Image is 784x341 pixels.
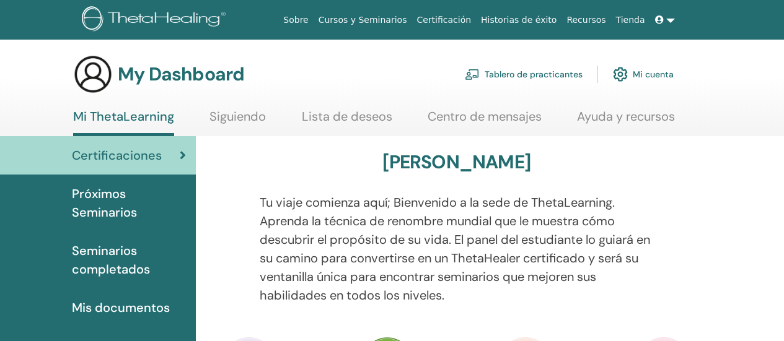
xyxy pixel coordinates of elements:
span: Próximos Seminarios [72,184,186,222]
img: generic-user-icon.jpg [73,54,113,94]
a: Tienda [611,9,650,32]
span: Certificaciones [72,146,162,165]
span: Seminarios completados [72,241,186,278]
a: Siguiendo [209,109,266,133]
img: logo.png [82,6,230,34]
img: cog.svg [613,64,628,85]
a: Mi cuenta [613,61,674,88]
a: Mi ThetaLearning [73,109,174,136]
a: Lista de deseos [302,109,392,133]
h3: [PERSON_NAME] [382,151,531,173]
span: Mis documentos [72,298,170,317]
a: Cursos y Seminarios [314,9,412,32]
img: chalkboard-teacher.svg [465,69,480,80]
a: Certificación [412,9,476,32]
h3: My Dashboard [118,63,244,85]
p: Tu viaje comienza aquí; Bienvenido a la sede de ThetaLearning. Aprenda la técnica de renombre mun... [260,193,654,304]
a: Tablero de practicantes [465,61,583,88]
a: Ayuda y recursos [577,109,675,133]
a: Recursos [562,9,610,32]
a: Sobre [278,9,313,32]
a: Centro de mensajes [428,109,542,133]
a: Historias de éxito [476,9,562,32]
